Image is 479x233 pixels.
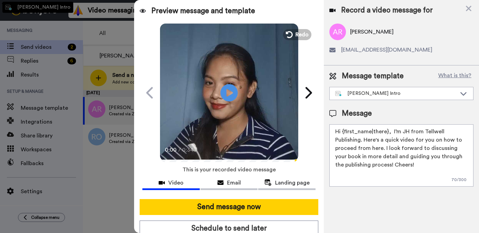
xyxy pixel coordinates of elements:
[275,179,310,187] span: Landing page
[342,71,404,81] span: Message template
[341,46,432,54] span: [EMAIL_ADDRESS][DOMAIN_NAME]
[168,179,184,187] span: Video
[182,162,276,177] span: This is your recorded video message
[140,199,318,215] button: Send message now
[335,91,342,97] img: nextgen-template.svg
[165,146,177,154] span: 0:00
[436,71,473,81] button: What is this?
[227,179,241,187] span: Email
[182,146,194,154] span: 0:34
[342,108,372,119] span: Message
[329,124,473,187] textarea: Hi {first_name|there}, I’m [PERSON_NAME] from Tellwell Publishing. Here's a quick video for you o...
[335,90,457,97] div: [PERSON_NAME] Intro
[178,146,181,154] span: /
